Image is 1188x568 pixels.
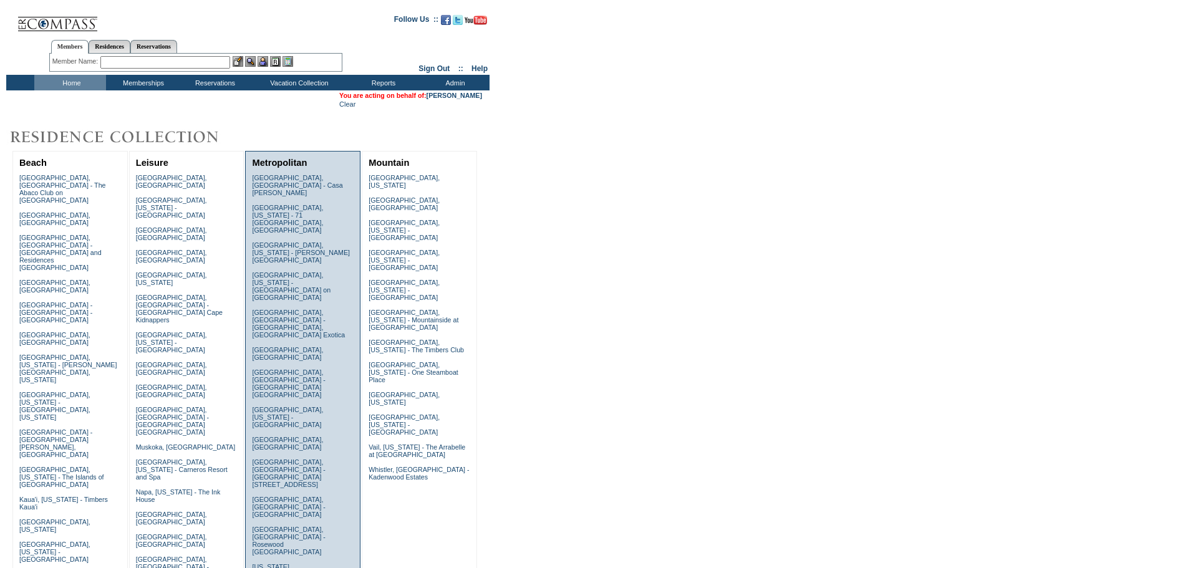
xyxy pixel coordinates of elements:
[19,518,90,533] a: [GEOGRAPHIC_DATA], [US_STATE]
[369,219,440,241] a: [GEOGRAPHIC_DATA], [US_STATE] - [GEOGRAPHIC_DATA]
[136,294,223,324] a: [GEOGRAPHIC_DATA], [GEOGRAPHIC_DATA] - [GEOGRAPHIC_DATA] Cape Kidnappers
[252,271,331,301] a: [GEOGRAPHIC_DATA], [US_STATE] - [GEOGRAPHIC_DATA] on [GEOGRAPHIC_DATA]
[136,488,221,503] a: Napa, [US_STATE] - The Ink House
[19,541,90,563] a: [GEOGRAPHIC_DATA], [US_STATE] - [GEOGRAPHIC_DATA]
[19,391,90,421] a: [GEOGRAPHIC_DATA], [US_STATE] - [GEOGRAPHIC_DATA], [US_STATE]
[34,75,106,90] td: Home
[136,458,228,481] a: [GEOGRAPHIC_DATA], [US_STATE] - Carneros Resort and Spa
[136,174,207,189] a: [GEOGRAPHIC_DATA], [GEOGRAPHIC_DATA]
[19,158,47,168] a: Beach
[346,75,418,90] td: Reports
[369,339,464,354] a: [GEOGRAPHIC_DATA], [US_STATE] - The Timbers Club
[19,234,102,271] a: [GEOGRAPHIC_DATA], [GEOGRAPHIC_DATA] - [GEOGRAPHIC_DATA] and Residences [GEOGRAPHIC_DATA]
[369,158,409,168] a: Mountain
[136,511,207,526] a: [GEOGRAPHIC_DATA], [GEOGRAPHIC_DATA]
[19,331,90,346] a: [GEOGRAPHIC_DATA], [GEOGRAPHIC_DATA]
[252,496,325,518] a: [GEOGRAPHIC_DATA], [GEOGRAPHIC_DATA] - [GEOGRAPHIC_DATA]
[19,279,90,294] a: [GEOGRAPHIC_DATA], [GEOGRAPHIC_DATA]
[369,249,440,271] a: [GEOGRAPHIC_DATA], [US_STATE] - [GEOGRAPHIC_DATA]
[369,361,458,383] a: [GEOGRAPHIC_DATA], [US_STATE] - One Steamboat Place
[283,56,293,67] img: b_calculator.gif
[136,533,207,548] a: [GEOGRAPHIC_DATA], [GEOGRAPHIC_DATA]
[369,466,469,481] a: Whistler, [GEOGRAPHIC_DATA] - Kadenwood Estates
[418,75,490,90] td: Admin
[252,241,350,264] a: [GEOGRAPHIC_DATA], [US_STATE] - [PERSON_NAME][GEOGRAPHIC_DATA]
[136,406,209,436] a: [GEOGRAPHIC_DATA], [GEOGRAPHIC_DATA] - [GEOGRAPHIC_DATA] [GEOGRAPHIC_DATA]
[17,6,98,32] img: Compass Home
[136,361,207,376] a: [GEOGRAPHIC_DATA], [GEOGRAPHIC_DATA]
[369,413,440,436] a: [GEOGRAPHIC_DATA], [US_STATE] - [GEOGRAPHIC_DATA]
[130,40,177,53] a: Reservations
[136,443,235,451] a: Muskoka, [GEOGRAPHIC_DATA]
[339,100,355,108] a: Clear
[178,75,249,90] td: Reservations
[453,19,463,26] a: Follow us on Twitter
[258,56,268,67] img: Impersonate
[270,56,281,67] img: Reservations
[252,174,342,196] a: [GEOGRAPHIC_DATA], [GEOGRAPHIC_DATA] - Casa [PERSON_NAME]
[441,19,451,26] a: Become our fan on Facebook
[441,15,451,25] img: Become our fan on Facebook
[136,383,207,398] a: [GEOGRAPHIC_DATA], [GEOGRAPHIC_DATA]
[136,331,207,354] a: [GEOGRAPHIC_DATA], [US_STATE] - [GEOGRAPHIC_DATA]
[136,271,207,286] a: [GEOGRAPHIC_DATA], [US_STATE]
[249,75,346,90] td: Vacation Collection
[369,309,458,331] a: [GEOGRAPHIC_DATA], [US_STATE] - Mountainside at [GEOGRAPHIC_DATA]
[51,40,89,54] a: Members
[89,40,130,53] a: Residences
[394,14,438,29] td: Follow Us ::
[252,346,323,361] a: [GEOGRAPHIC_DATA], [GEOGRAPHIC_DATA]
[252,204,323,234] a: [GEOGRAPHIC_DATA], [US_STATE] - 71 [GEOGRAPHIC_DATA], [GEOGRAPHIC_DATA]
[136,249,207,264] a: [GEOGRAPHIC_DATA], [GEOGRAPHIC_DATA]
[369,196,440,211] a: [GEOGRAPHIC_DATA], [GEOGRAPHIC_DATA]
[136,226,207,241] a: [GEOGRAPHIC_DATA], [GEOGRAPHIC_DATA]
[252,368,325,398] a: [GEOGRAPHIC_DATA], [GEOGRAPHIC_DATA] - [GEOGRAPHIC_DATA] [GEOGRAPHIC_DATA]
[19,174,106,204] a: [GEOGRAPHIC_DATA], [GEOGRAPHIC_DATA] - The Abaco Club on [GEOGRAPHIC_DATA]
[369,174,440,189] a: [GEOGRAPHIC_DATA], [US_STATE]
[252,406,323,428] a: [GEOGRAPHIC_DATA], [US_STATE] - [GEOGRAPHIC_DATA]
[465,19,487,26] a: Subscribe to our YouTube Channel
[252,458,325,488] a: [GEOGRAPHIC_DATA], [GEOGRAPHIC_DATA] - [GEOGRAPHIC_DATA][STREET_ADDRESS]
[369,391,440,406] a: [GEOGRAPHIC_DATA], [US_STATE]
[106,75,178,90] td: Memberships
[136,158,168,168] a: Leisure
[19,428,92,458] a: [GEOGRAPHIC_DATA] - [GEOGRAPHIC_DATA][PERSON_NAME], [GEOGRAPHIC_DATA]
[6,125,249,150] img: Destinations by Exclusive Resorts
[458,64,463,73] span: ::
[465,16,487,25] img: Subscribe to our YouTube Channel
[19,211,90,226] a: [GEOGRAPHIC_DATA], [GEOGRAPHIC_DATA]
[339,92,482,99] span: You are acting on behalf of:
[252,436,323,451] a: [GEOGRAPHIC_DATA], [GEOGRAPHIC_DATA]
[19,496,108,511] a: Kaua'i, [US_STATE] - Timbers Kaua'i
[369,443,465,458] a: Vail, [US_STATE] - The Arrabelle at [GEOGRAPHIC_DATA]
[427,92,482,99] a: [PERSON_NAME]
[233,56,243,67] img: b_edit.gif
[136,196,207,219] a: [GEOGRAPHIC_DATA], [US_STATE] - [GEOGRAPHIC_DATA]
[19,354,117,383] a: [GEOGRAPHIC_DATA], [US_STATE] - [PERSON_NAME][GEOGRAPHIC_DATA], [US_STATE]
[369,279,440,301] a: [GEOGRAPHIC_DATA], [US_STATE] - [GEOGRAPHIC_DATA]
[245,56,256,67] img: View
[19,466,104,488] a: [GEOGRAPHIC_DATA], [US_STATE] - The Islands of [GEOGRAPHIC_DATA]
[19,301,92,324] a: [GEOGRAPHIC_DATA] - [GEOGRAPHIC_DATA] - [GEOGRAPHIC_DATA]
[252,526,325,556] a: [GEOGRAPHIC_DATA], [GEOGRAPHIC_DATA] - Rosewood [GEOGRAPHIC_DATA]
[52,56,100,67] div: Member Name:
[418,64,450,73] a: Sign Out
[453,15,463,25] img: Follow us on Twitter
[252,309,345,339] a: [GEOGRAPHIC_DATA], [GEOGRAPHIC_DATA] - [GEOGRAPHIC_DATA], [GEOGRAPHIC_DATA] Exotica
[252,158,307,168] a: Metropolitan
[471,64,488,73] a: Help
